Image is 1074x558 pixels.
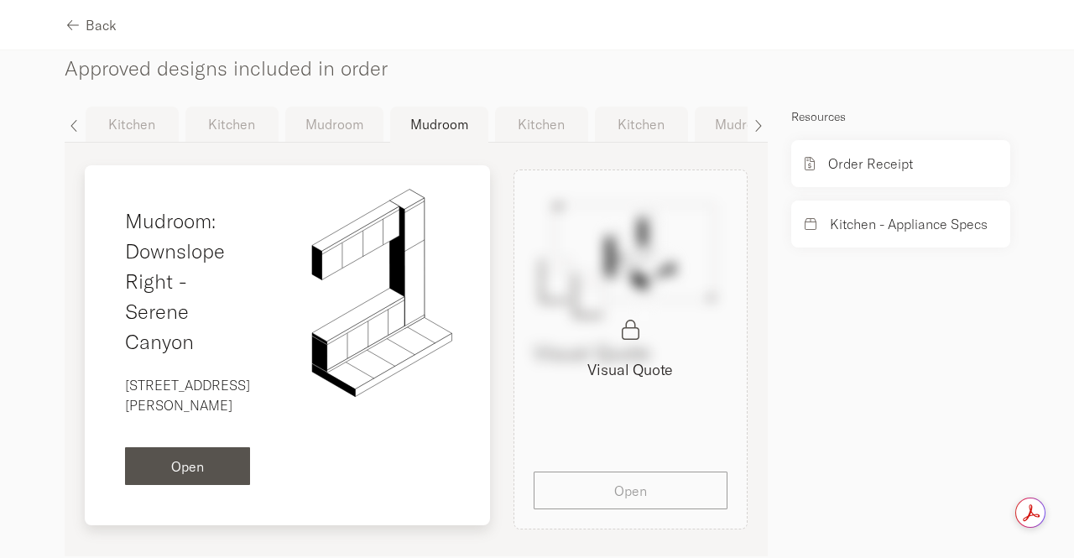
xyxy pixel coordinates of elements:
h4: Mudroom: Downslope Right - Serene Canyon [125,206,250,357]
button: Kitchen [495,107,588,142]
button: Back [67,6,117,44]
span: Back [86,18,117,32]
h4: Approved designs included in order [65,28,1010,83]
p: Resources [791,107,1010,127]
p: Order Receipt [828,154,913,174]
p: Kitchen - Appliance Specs [830,214,988,234]
button: Kitchen [86,107,179,142]
span: Open [171,460,204,473]
button: Mudroom [695,107,793,142]
button: Mudroom [285,107,383,142]
button: Open [125,447,250,485]
button: Kitchen [185,107,279,142]
img: mudroom.svg [290,185,473,399]
p: [STREET_ADDRESS][PERSON_NAME] [125,375,250,415]
button: Mudroom [390,107,488,143]
button: Kitchen [595,107,688,142]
